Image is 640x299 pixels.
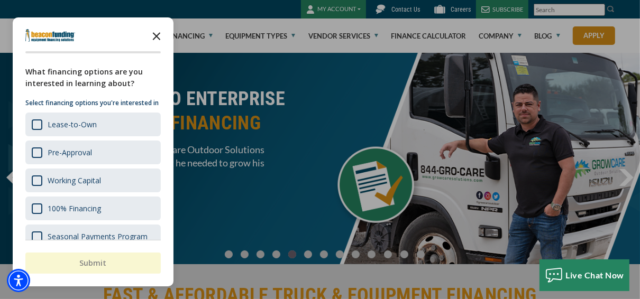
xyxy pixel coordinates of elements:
[25,29,75,42] img: Company logo
[48,175,101,185] div: Working Capital
[25,98,161,108] p: Select financing options you're interested in
[48,147,92,157] div: Pre-Approval
[48,231,148,241] div: Seasonal Payments Program
[25,197,161,220] div: 100% Financing
[25,169,161,192] div: Working Capital
[48,119,97,129] div: Lease-to-Own
[7,269,30,292] div: Accessibility Menu
[25,113,161,136] div: Lease-to-Own
[566,270,625,280] span: Live Chat Now
[48,203,101,213] div: 100% Financing
[25,141,161,164] div: Pre-Approval
[25,253,161,274] button: Submit
[13,17,173,286] div: Survey
[146,25,167,46] button: Close the survey
[25,66,161,89] div: What financing options are you interested in learning about?
[25,225,161,248] div: Seasonal Payments Program
[540,259,630,291] button: Live Chat Now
